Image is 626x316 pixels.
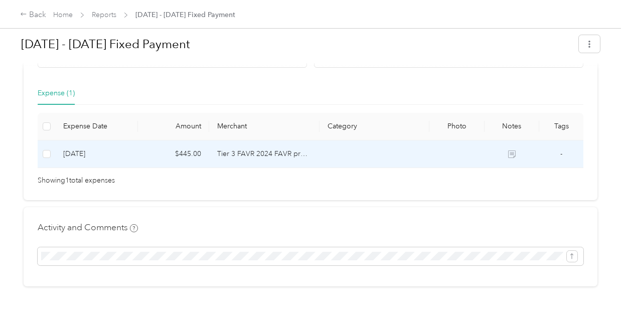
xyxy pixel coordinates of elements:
[570,260,626,316] iframe: Everlance-gr Chat Button Frame
[209,113,319,140] th: Merchant
[38,175,115,186] span: Showing 1 total expenses
[547,122,575,130] div: Tags
[38,221,138,234] h4: Activity and Comments
[92,11,116,19] a: Reports
[20,9,46,21] div: Back
[38,88,75,99] div: Expense (1)
[21,32,572,56] h1: Aug 1 - 31, 2025 Fixed Payment
[53,11,73,19] a: Home
[138,140,210,168] td: $445.00
[55,113,138,140] th: Expense Date
[539,140,583,168] td: -
[539,113,583,140] th: Tags
[138,113,210,140] th: Amount
[135,10,235,20] span: [DATE] - [DATE] Fixed Payment
[209,140,319,168] td: Tier 3 FAVR 2024 FAVR program
[320,113,429,140] th: Category
[55,140,138,168] td: 9-3-2025
[485,113,540,140] th: Notes
[429,113,485,140] th: Photo
[560,149,562,158] span: -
